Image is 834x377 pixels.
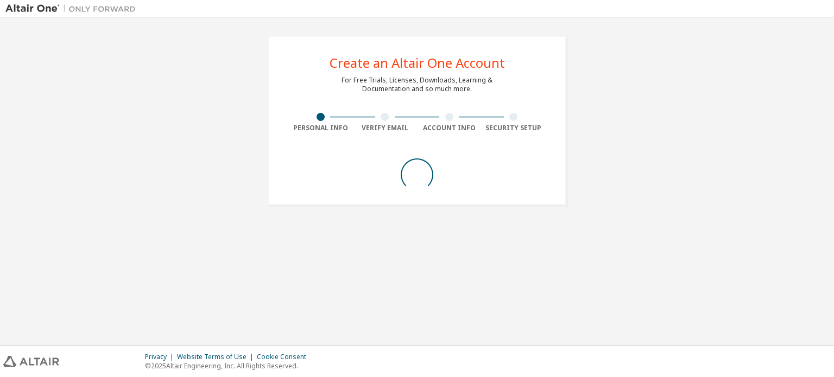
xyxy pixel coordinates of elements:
[257,353,313,361] div: Cookie Consent
[417,124,482,132] div: Account Info
[145,353,177,361] div: Privacy
[5,3,141,14] img: Altair One
[177,353,257,361] div: Website Terms of Use
[342,76,492,93] div: For Free Trials, Licenses, Downloads, Learning & Documentation and so much more.
[288,124,353,132] div: Personal Info
[482,124,546,132] div: Security Setup
[145,361,313,370] p: © 2025 Altair Engineering, Inc. All Rights Reserved.
[353,124,418,132] div: Verify Email
[330,56,505,69] div: Create an Altair One Account
[3,356,59,367] img: altair_logo.svg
